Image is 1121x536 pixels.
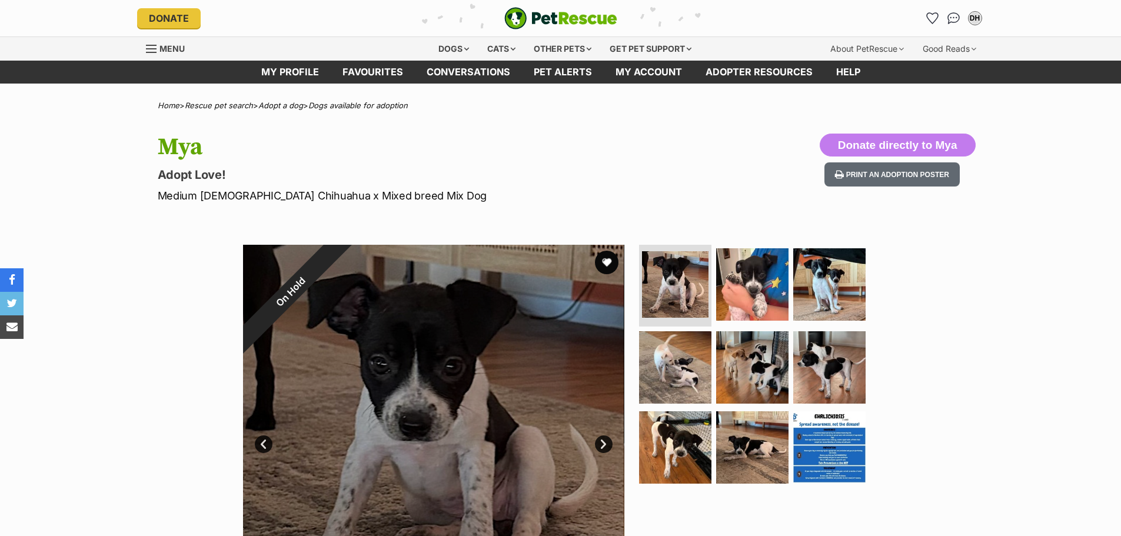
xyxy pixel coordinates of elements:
a: Conversations [944,9,963,28]
a: Adopter resources [694,61,824,84]
img: chat-41dd97257d64d25036548639549fe6c8038ab92f7586957e7f3b1b290dea8141.svg [947,12,960,24]
span: Menu [159,44,185,54]
a: Prev [255,435,272,453]
img: Photo of Mya [716,248,789,321]
a: My profile [250,61,331,84]
a: Next [595,435,613,453]
div: About PetRescue [822,37,912,61]
button: Print an adoption poster [824,162,960,187]
div: On Hold [216,218,365,367]
img: Photo of Mya [639,331,711,404]
a: Dogs available for adoption [308,101,408,110]
div: DH [969,12,981,24]
a: conversations [415,61,522,84]
a: Rescue pet search [185,101,253,110]
img: Photo of Mya [793,331,866,404]
img: Photo of Mya [793,248,866,321]
ul: Account quick links [923,9,984,28]
img: Photo of Mya [716,331,789,404]
a: Pet alerts [522,61,604,84]
img: Photo of Mya [642,251,708,318]
a: Favourites [923,9,942,28]
a: Help [824,61,872,84]
a: Menu [146,37,193,58]
div: Get pet support [601,37,700,61]
img: Photo of Mya [793,411,866,484]
a: My account [604,61,694,84]
button: Donate directly to Mya [820,134,976,157]
a: PetRescue [504,7,617,29]
img: Photo of Mya [639,411,711,484]
div: Other pets [525,37,600,61]
div: Cats [479,37,524,61]
img: logo-e224e6f780fb5917bec1dbf3a21bbac754714ae5b6737aabdf751b685950b380.svg [504,7,617,29]
div: Dogs [430,37,477,61]
div: > > > [128,101,993,110]
div: Good Reads [914,37,984,61]
a: Home [158,101,179,110]
img: Photo of Mya [716,411,789,484]
p: Medium [DEMOGRAPHIC_DATA] Chihuahua x Mixed breed Mix Dog [158,188,656,204]
button: My account [966,9,984,28]
a: Donate [137,8,201,28]
a: Favourites [331,61,415,84]
button: favourite [595,251,618,274]
p: Adopt Love! [158,167,656,183]
a: Adopt a dog [258,101,303,110]
h1: Mya [158,134,656,161]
